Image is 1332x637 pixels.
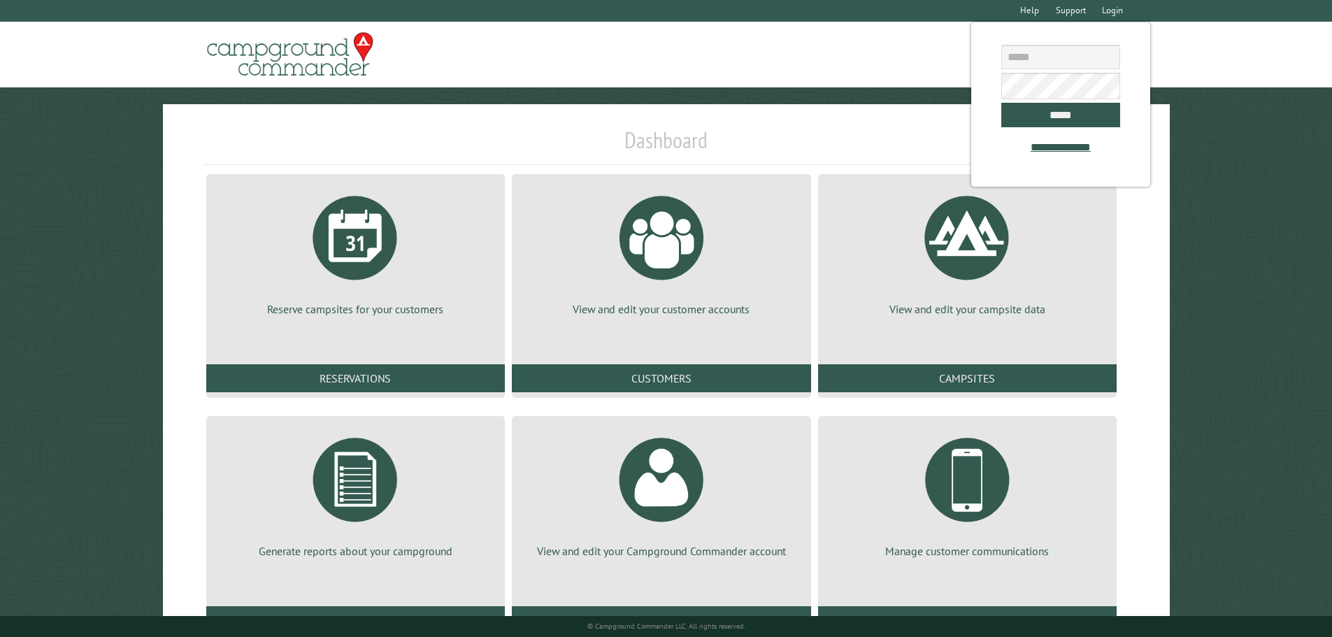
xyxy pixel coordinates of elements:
[835,543,1100,559] p: Manage customer communications
[206,364,505,392] a: Reservations
[835,427,1100,559] a: Manage customer communications
[587,622,745,631] small: © Campground Commander LLC. All rights reserved.
[203,127,1130,165] h1: Dashboard
[835,185,1100,317] a: View and edit your campsite data
[512,364,810,392] a: Customers
[223,543,488,559] p: Generate reports about your campground
[818,606,1117,634] a: Communications
[529,185,794,317] a: View and edit your customer accounts
[203,27,378,82] img: Campground Commander
[512,606,810,634] a: Account
[529,301,794,317] p: View and edit your customer accounts
[818,364,1117,392] a: Campsites
[529,427,794,559] a: View and edit your Campground Commander account
[835,301,1100,317] p: View and edit your campsite data
[206,606,505,634] a: Reports
[223,185,488,317] a: Reserve campsites for your customers
[223,301,488,317] p: Reserve campsites for your customers
[529,543,794,559] p: View and edit your Campground Commander account
[223,427,488,559] a: Generate reports about your campground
